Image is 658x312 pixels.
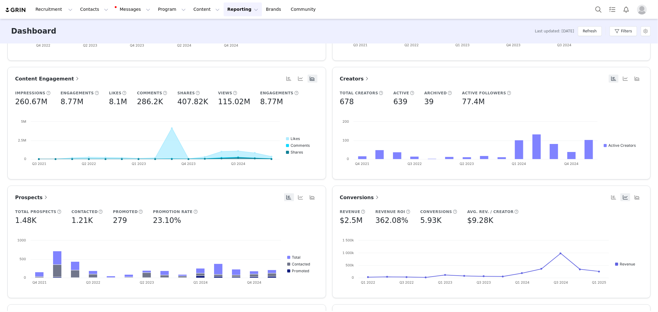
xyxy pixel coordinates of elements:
[340,96,354,107] h5: 678
[109,90,122,96] h5: Likes
[15,96,48,107] h5: 260.67M
[608,143,636,148] text: Active Creators
[153,209,192,215] h5: Promotion Rate
[477,280,491,285] text: Q3 2023
[637,5,647,14] img: placeholder-profile.jpg
[393,90,409,96] h5: Active
[512,162,526,166] text: Q1 2024
[292,269,309,273] text: Promoted
[112,2,154,16] button: Messages
[231,162,246,166] text: Q3 2024
[467,215,493,226] h5: $9.28K
[15,195,49,200] span: Prospects
[5,7,27,13] img: grin logo
[137,90,162,96] h5: Comments
[462,96,485,107] h5: 77.4M
[17,238,26,242] text: 1000
[340,215,363,226] h5: $2.5M
[292,255,300,260] text: Total
[340,75,370,83] a: Creators
[564,162,578,166] text: Q4 2024
[353,43,367,47] text: Q3 2021
[82,162,96,166] text: Q2 2022
[342,238,354,242] text: 1 500k
[132,162,146,166] text: Q1 2023
[60,90,94,96] h5: Engagements
[407,162,421,166] text: Q3 2022
[340,90,379,96] h5: Total Creators
[393,96,408,107] h5: 639
[177,90,195,96] h5: Shares
[86,280,100,285] text: Q3 2022
[455,43,469,47] text: Q1 2023
[21,119,26,124] text: 5M
[287,2,322,16] a: Community
[60,96,83,107] h5: 8.77M
[462,90,506,96] h5: Active Followers
[190,2,223,16] button: Content
[361,280,375,285] text: Q1 2022
[592,2,605,16] button: Search
[606,2,619,16] a: Tasks
[193,280,208,285] text: Q1 2024
[291,150,303,154] text: Shares
[154,2,189,16] button: Program
[218,96,250,107] h5: 115.02M
[15,194,49,201] a: Prospects
[260,90,293,96] h5: Engagements
[11,26,56,37] h3: Dashboard
[15,215,36,226] h5: 1.48K
[36,43,50,47] text: Q4 2022
[460,162,474,166] text: Q2 2023
[610,26,637,36] button: Filters
[352,275,354,280] text: 0
[342,119,349,124] text: 200
[72,209,98,215] h5: Contacted
[224,43,238,47] text: Q4 2024
[553,280,568,285] text: Q3 2024
[342,138,349,142] text: 100
[113,215,127,226] h5: 279
[592,280,606,285] text: Q1 2025
[620,262,635,266] text: Revenue
[340,76,370,82] span: Creators
[291,143,310,148] text: Comments
[424,90,447,96] h5: Archived
[342,251,354,255] text: 1 000k
[262,2,287,16] a: Brands
[292,262,310,266] text: Contacted
[340,194,380,201] a: Conversions
[633,5,653,14] button: Profile
[291,136,300,141] text: Likes
[83,43,97,47] text: Q2 2023
[260,96,283,107] h5: 8.77M
[557,43,571,47] text: Q3 2024
[404,43,418,47] text: Q2 2022
[224,2,262,16] button: Reporting
[506,43,520,47] text: Q4 2023
[181,162,196,166] text: Q4 2023
[578,26,602,36] button: Refresh
[15,90,45,96] h5: Impressions
[130,43,144,47] text: Q4 2023
[355,162,369,166] text: Q4 2021
[24,275,26,280] text: 0
[619,2,633,16] button: Notifications
[346,263,354,267] text: 500k
[424,96,434,107] h5: 39
[375,209,405,215] h5: Revenue ROI
[18,138,26,142] text: 2.5M
[153,215,181,226] h5: 23.10%
[177,43,191,47] text: Q2 2024
[15,75,80,83] a: Content Engagement
[109,96,127,107] h5: 8.1M
[340,195,380,200] span: Conversions
[247,280,261,285] text: Q4 2024
[399,280,414,285] text: Q3 2022
[420,209,452,215] h5: Conversions
[77,2,112,16] button: Contacts
[535,28,574,34] span: Last updated: [DATE]
[15,209,56,215] h5: Total Prospects
[347,157,349,161] text: 0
